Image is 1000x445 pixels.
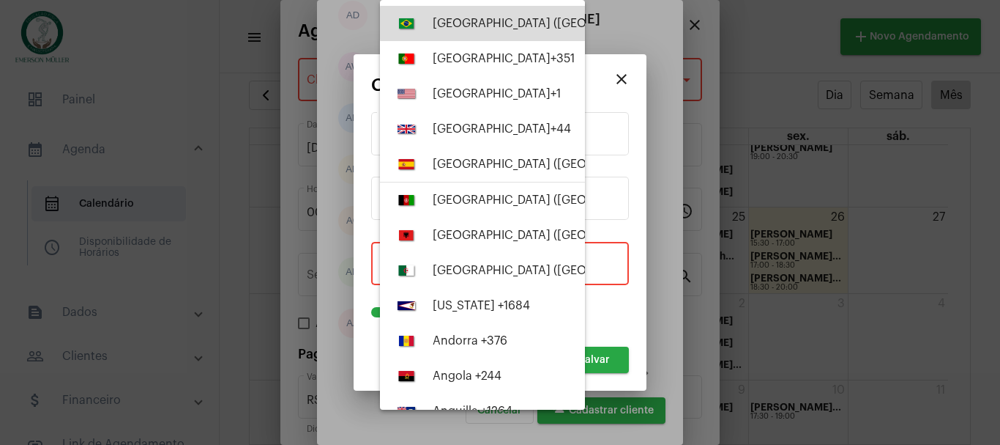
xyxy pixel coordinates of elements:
div: [GEOGRAPHIC_DATA] ([GEOGRAPHIC_DATA]) +355 [433,229,708,242]
div: [GEOGRAPHIC_DATA] ([GEOGRAPHIC_DATA]) [433,17,698,30]
div: Andorra +376 [433,334,507,347]
span: +1 [551,88,561,100]
div: Angola +244 [433,369,501,383]
div: [GEOGRAPHIC_DATA] (‫[GEOGRAPHIC_DATA]‬‎) +93 [433,194,702,207]
div: [GEOGRAPHIC_DATA] [433,87,561,100]
div: [GEOGRAPHIC_DATA] [433,52,575,65]
span: +351 [551,53,575,65]
div: [US_STATE] +1684 [433,299,530,312]
div: Anguilla +1264 [433,405,512,418]
div: [GEOGRAPHIC_DATA] [433,122,571,136]
span: +44 [551,123,571,135]
div: [GEOGRAPHIC_DATA] ([GEOGRAPHIC_DATA]) [433,158,699,171]
div: [GEOGRAPHIC_DATA] (‫[GEOGRAPHIC_DATA]‬‎) +213 [433,264,706,277]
